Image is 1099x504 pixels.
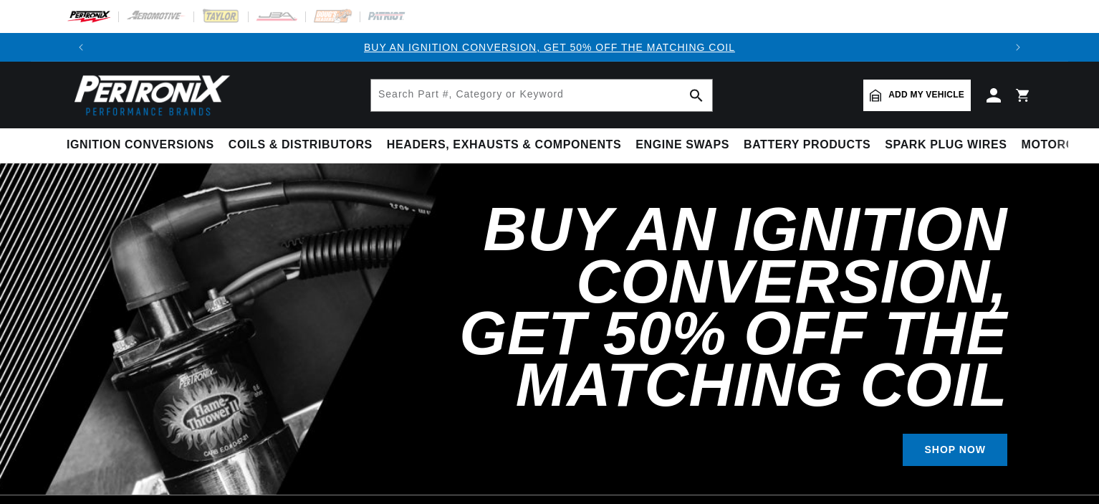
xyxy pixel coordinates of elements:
div: 1 of 3 [95,39,1004,55]
a: SHOP NOW [903,434,1007,466]
input: Search Part #, Category or Keyword [371,80,712,111]
a: BUY AN IGNITION CONVERSION, GET 50% OFF THE MATCHING COIL [364,42,735,53]
summary: Spark Plug Wires [878,128,1014,162]
span: Coils & Distributors [229,138,373,153]
button: Translation missing: en.sections.announcements.next_announcement [1004,33,1032,62]
span: Add my vehicle [888,88,964,102]
summary: Headers, Exhausts & Components [380,128,628,162]
button: search button [681,80,712,111]
img: Pertronix [67,70,231,120]
summary: Coils & Distributors [221,128,380,162]
button: Translation missing: en.sections.announcements.previous_announcement [67,33,95,62]
summary: Battery Products [736,128,878,162]
span: Spark Plug Wires [885,138,1007,153]
summary: Engine Swaps [628,128,736,162]
div: Announcement [95,39,1004,55]
h2: Buy an Ignition Conversion, Get 50% off the Matching Coil [395,204,1007,411]
span: Headers, Exhausts & Components [387,138,621,153]
slideshow-component: Translation missing: en.sections.announcements.announcement_bar [31,33,1068,62]
span: Engine Swaps [635,138,729,153]
summary: Ignition Conversions [67,128,221,162]
a: Add my vehicle [863,80,971,111]
span: Ignition Conversions [67,138,214,153]
span: Battery Products [744,138,870,153]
